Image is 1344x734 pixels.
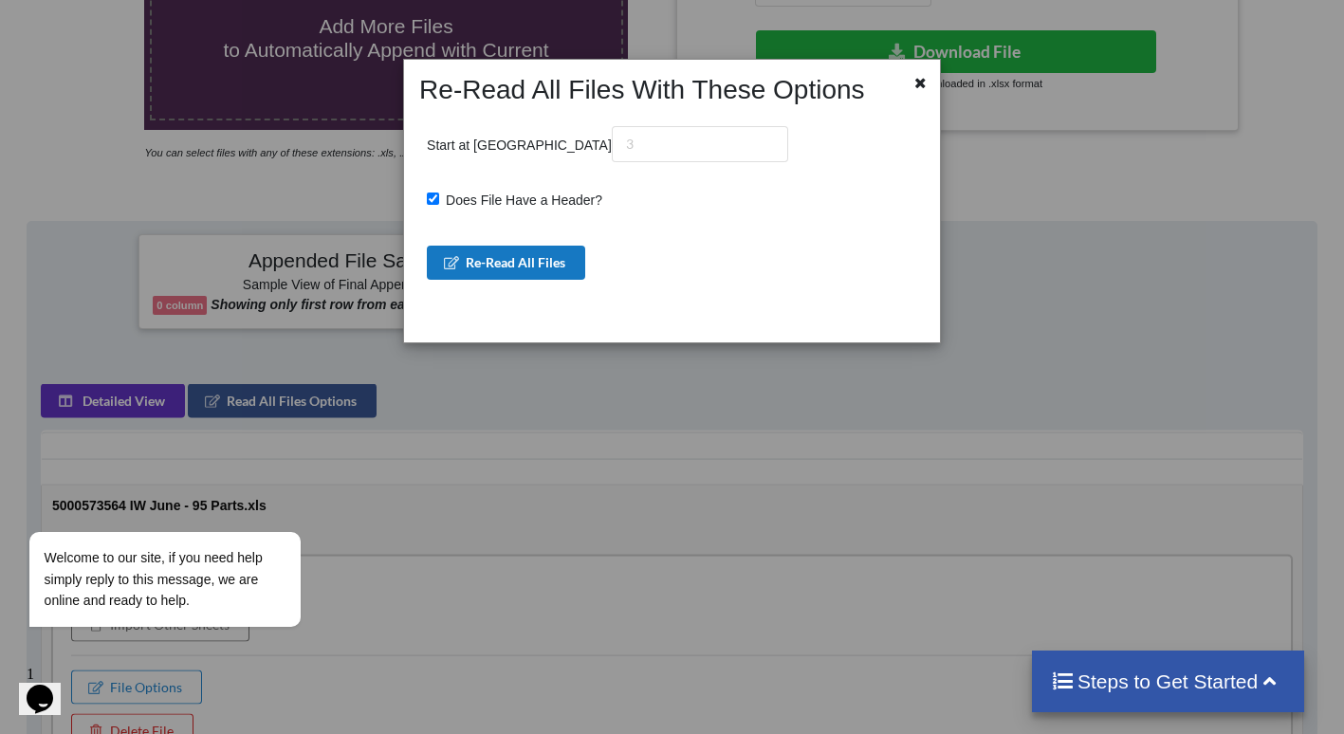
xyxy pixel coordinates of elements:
[439,193,602,208] span: Does File Have a Header?
[19,360,360,649] iframe: chat widget
[19,658,80,715] iframe: chat widget
[410,74,890,106] h2: Re-Read All Files With These Options
[1051,670,1285,693] h4: Steps to Get Started
[427,246,585,280] button: Re-Read All Files
[427,126,788,162] p: Start at [GEOGRAPHIC_DATA]
[612,126,788,162] input: 3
